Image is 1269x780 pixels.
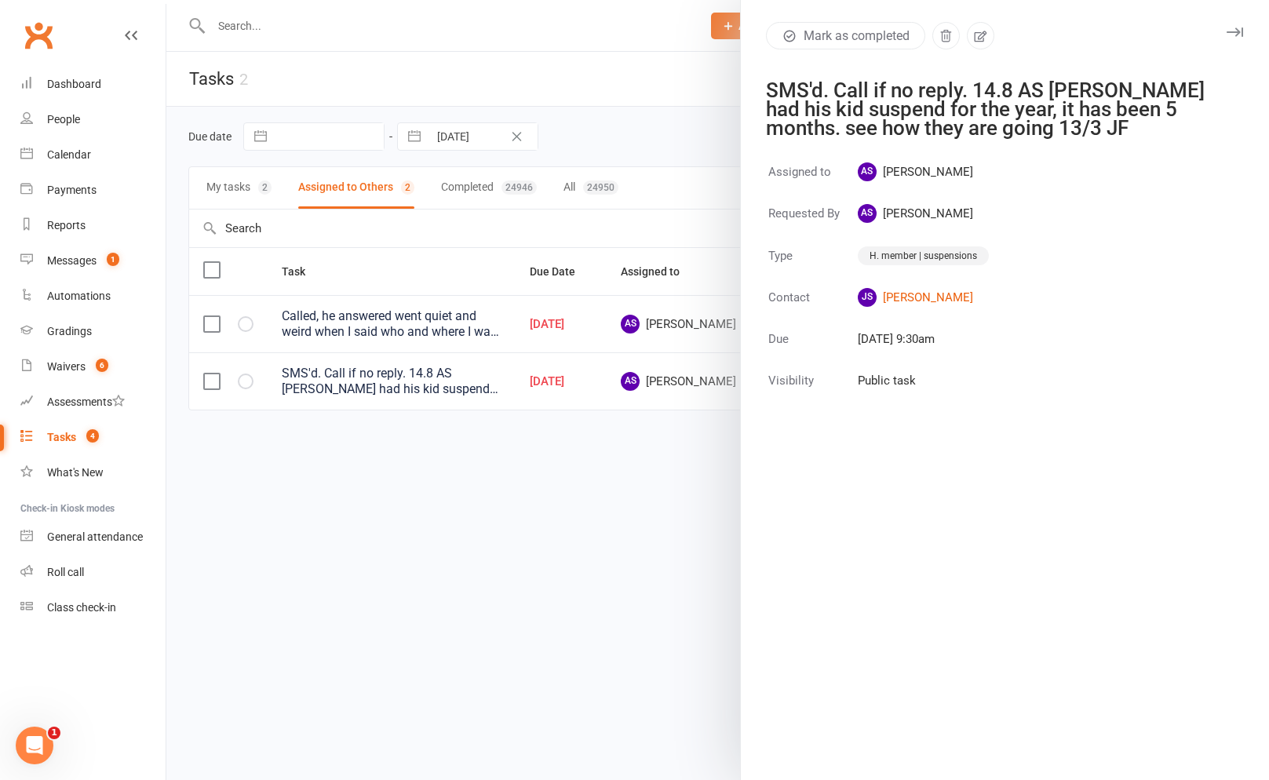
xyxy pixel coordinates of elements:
span: AS [858,162,877,181]
td: Assigned to [768,162,855,202]
td: Due [768,329,855,369]
a: Reports [20,208,166,243]
span: 4 [86,429,99,443]
span: 1 [107,253,119,266]
td: [DATE] 9:30am [857,329,990,369]
td: Contact [768,287,855,327]
div: Calendar [47,148,91,161]
div: General attendance [47,530,143,543]
a: What's New [20,455,166,490]
a: Waivers 6 [20,349,166,385]
div: Messages [47,254,97,267]
span: AS [858,204,877,223]
a: Assessments [20,385,166,420]
span: JS [858,288,877,307]
span: [PERSON_NAME] [858,162,989,181]
a: JS[PERSON_NAME] [858,288,989,307]
a: Gradings [20,314,166,349]
a: Calendar [20,137,166,173]
div: Payments [47,184,97,196]
a: Tasks 4 [20,420,166,455]
span: 6 [96,359,108,372]
button: Mark as completed [766,22,925,49]
td: Type [768,245,855,286]
div: What's New [47,466,104,479]
div: People [47,113,80,126]
iframe: Intercom live chat [16,727,53,764]
div: Tasks [47,431,76,443]
div: Assessments [47,395,125,408]
a: Clubworx [19,16,58,55]
a: Class kiosk mode [20,590,166,625]
a: Automations [20,279,166,314]
td: Visibility [768,370,855,410]
div: Roll call [47,566,84,578]
a: Payments [20,173,166,208]
a: Messages 1 [20,243,166,279]
td: Requested By [768,203,855,243]
div: SMS'd. Call if no reply. 14.8 AS [PERSON_NAME] had his kid suspend for the year, it has been 5 mo... [766,81,1224,137]
a: Roll call [20,555,166,590]
span: 1 [48,727,60,739]
div: Waivers [47,360,86,373]
span: [PERSON_NAME] [858,204,989,223]
div: H. member | suspensions [858,246,989,265]
td: Public task [857,370,990,410]
div: Gradings [47,325,92,337]
a: People [20,102,166,137]
a: Dashboard [20,67,166,102]
div: Reports [47,219,86,231]
div: Automations [47,290,111,302]
div: Dashboard [47,78,101,90]
div: Class check-in [47,601,116,614]
a: General attendance kiosk mode [20,519,166,555]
